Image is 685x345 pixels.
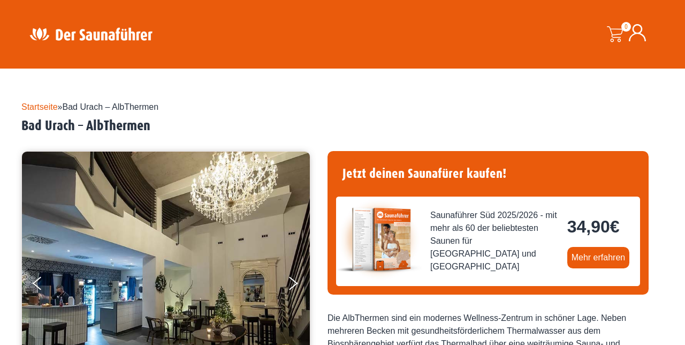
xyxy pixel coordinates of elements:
[336,160,640,188] h4: Jetzt deinen Saunafürer kaufen!
[21,102,58,111] a: Startseite
[33,272,59,299] button: Previous
[567,247,630,268] a: Mehr erfahren
[621,22,631,32] span: 0
[336,197,422,282] img: der-saunafuehrer-2025-sued.jpg
[610,217,620,236] span: €
[287,272,314,299] button: Next
[21,118,664,134] h2: Bad Urach – AlbThermen
[567,217,620,236] bdi: 34,90
[63,102,159,111] span: Bad Urach – AlbThermen
[21,102,158,111] span: »
[430,209,559,273] span: Saunaführer Süd 2025/2026 - mit mehr als 60 der beliebtesten Saunen für [GEOGRAPHIC_DATA] und [GE...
